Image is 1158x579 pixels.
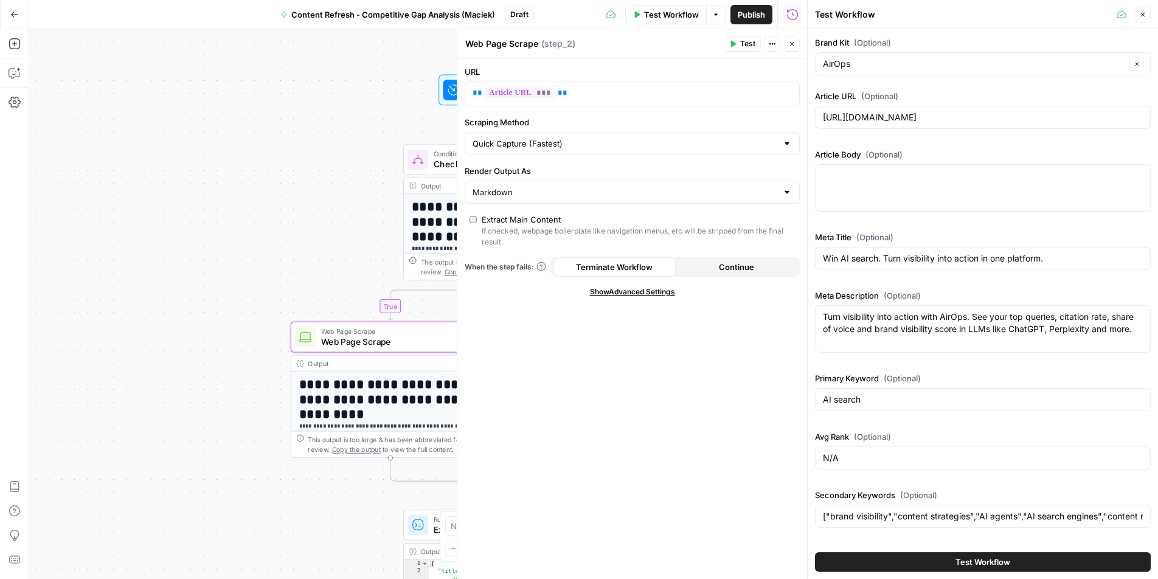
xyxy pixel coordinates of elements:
span: Test Workflow [644,9,699,21]
span: Terminate Workflow [576,261,653,273]
span: Test [740,38,755,49]
input: Quick Capture (Fastest) [473,137,777,150]
g: Edge from step_2 to step_62-conditional-end [390,458,503,488]
span: Web Page Scrape [321,326,455,336]
span: Copy the output [332,446,381,454]
label: Meta Title [815,231,1151,243]
span: (Optional) [861,90,898,102]
div: 1 [404,560,429,567]
label: Render Output As [465,165,800,177]
span: ( step_2 ) [541,38,575,50]
span: Run Code · Python [434,514,567,524]
label: Primary Keyword [815,372,1151,384]
span: Show Advanced Settings [590,286,675,297]
label: Scraping Method [465,116,800,128]
input: AirOps [823,58,1126,70]
label: Meta Description [815,289,1151,302]
span: (Optional) [884,372,921,384]
span: (Optional) [854,431,891,443]
span: Condition [434,148,564,159]
span: (Optional) [900,489,937,501]
span: Check Article Body [434,158,564,170]
label: Avg Rank [815,431,1151,443]
label: Article URL [815,90,1151,102]
div: This output is too large & has been abbreviated for review. to view the full content. [421,257,597,277]
input: Markdown [473,186,777,198]
div: If checked, webpage boilerplate like navigation menus, etc will be stripped from the final result. [482,226,795,248]
span: Web Page Scrape [321,335,455,348]
label: Brand Kit [815,36,1151,49]
span: (Optional) [865,148,903,161]
div: Extract Main Content [482,213,561,226]
a: When the step fails: [465,262,546,272]
span: Draft [510,9,529,20]
textarea: Turn visibility into action with AirOps. See your top queries, citation rate, share of voice and ... [823,311,1143,335]
input: Extract Main ContentIf checked, webpage boilerplate like navigation menus, etc will be stripped f... [470,216,477,223]
div: Output [421,546,583,556]
span: (Optional) [856,231,893,243]
textarea: Web Page Scrape [465,38,538,50]
button: Publish [730,5,772,24]
span: Continue [719,261,754,273]
label: URL [465,66,800,78]
button: Content Refresh - Competitive Gap Analysis (Maciek) [273,5,502,24]
button: Test Workflow [815,552,1151,572]
span: Copy the output [445,268,493,276]
div: WorkflowSet InputsInputs [403,74,603,105]
g: Edge from step_62 to step_2 [389,280,503,321]
label: Secondary Keywords [815,489,1151,501]
span: (Optional) [854,36,891,49]
span: Content Refresh - Competitive Gap Analysis (Maciek) [291,9,495,21]
label: Article Body [815,148,1151,161]
button: Test Workflow [625,5,706,24]
button: Continue [676,257,798,277]
div: Output [421,181,583,191]
span: (Optional) [884,289,921,302]
div: Output [308,358,470,369]
span: Toggle code folding, rows 1 through 4 [421,560,429,567]
span: Extract Headers [434,523,567,536]
span: Publish [738,9,765,21]
span: Test Workflow [955,556,1010,568]
button: Test [724,36,761,52]
div: This output is too large & has been abbreviated for review. to view the full content. [308,434,484,455]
